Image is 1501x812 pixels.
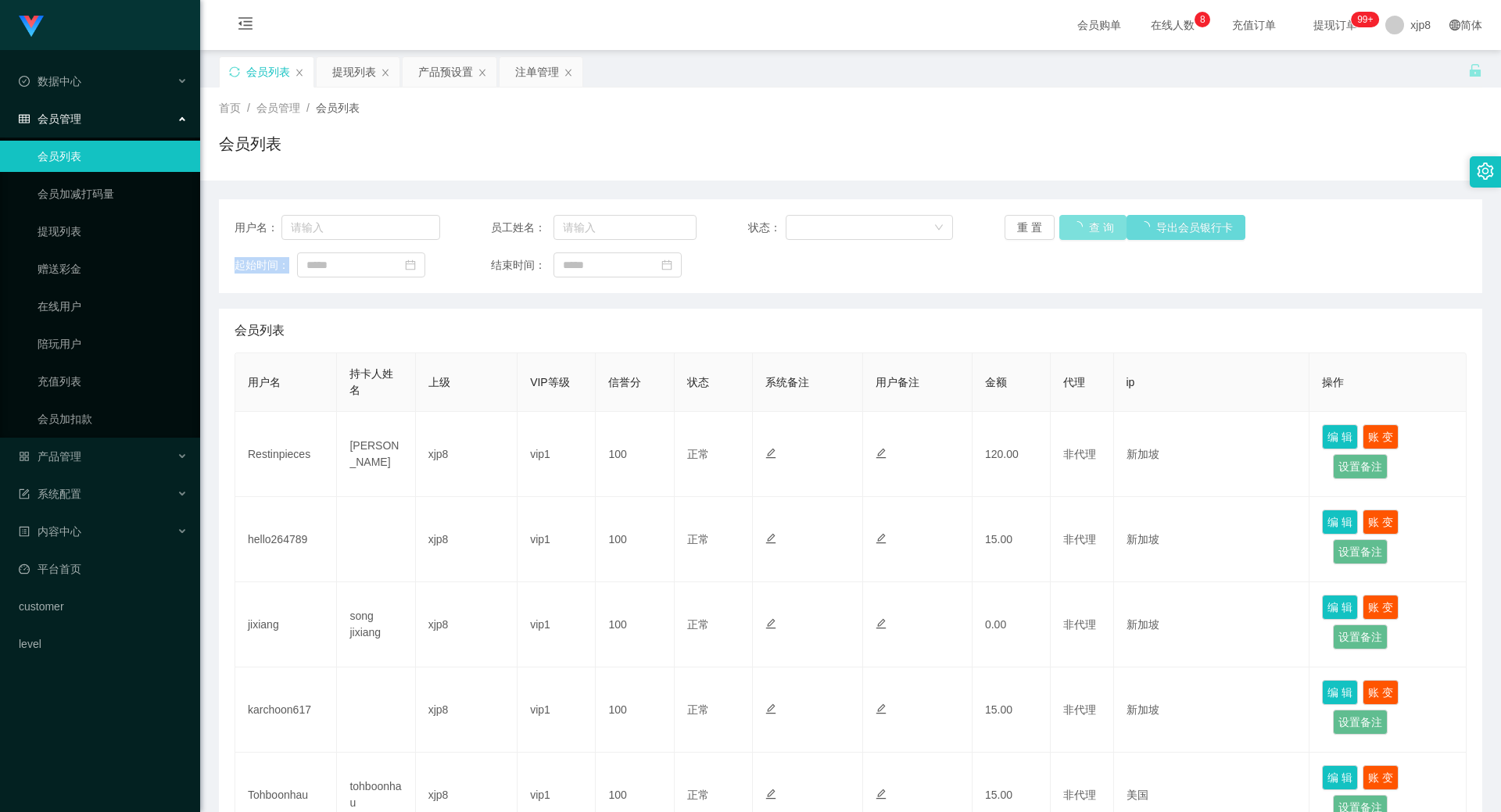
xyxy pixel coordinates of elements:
[19,16,44,38] img: logo.9652507e.png
[1363,424,1399,449] button: 账 变
[219,132,281,156] h1: 会员列表
[1127,376,1135,388] span: ip
[1114,497,1310,582] td: 新加坡
[1333,710,1388,735] button: 设置备注
[1322,595,1358,620] button: 编 辑
[661,259,672,270] i: 图标: calendar
[518,667,596,753] td: vip1
[973,667,1051,753] td: 15.00
[1306,20,1365,30] span: 提现订单
[687,789,709,801] span: 正常
[38,141,188,172] a: 会员列表
[1063,618,1096,631] span: 非代理
[876,448,887,459] i: 图标: edit
[1195,12,1210,27] sup: 8
[564,68,573,77] i: 图标: close
[235,220,281,236] span: 用户名：
[973,497,1051,582] td: 15.00
[316,102,360,114] span: 会员列表
[1063,789,1096,801] span: 非代理
[515,57,559,87] div: 注单管理
[19,488,30,499] i: 图标: form
[518,412,596,497] td: vip1
[235,412,337,497] td: Restinpieces
[38,178,188,209] a: 会员加减打码量
[1322,424,1358,449] button: 编 辑
[19,450,81,463] span: 产品管理
[219,102,241,114] span: 首页
[748,220,786,236] span: 状态：
[19,113,30,124] i: 图标: table
[281,215,440,240] input: 请输入
[1351,12,1379,27] sup: 188
[405,259,416,270] i: 图标: calendar
[1114,412,1310,497] td: 新加坡
[596,412,674,497] td: 100
[1477,163,1494,180] i: 图标: setting
[38,403,188,435] a: 会员加扣款
[1322,680,1358,705] button: 编 辑
[337,582,415,667] td: song jixiang
[478,68,487,77] i: 图标: close
[246,57,290,87] div: 会员列表
[934,223,944,234] i: 图标: down
[1063,533,1096,546] span: 非代理
[332,57,376,87] div: 提现列表
[1224,20,1284,30] span: 充值订单
[1333,454,1388,479] button: 设置备注
[235,667,337,753] td: karchoon617
[973,582,1051,667] td: 0.00
[1063,376,1085,388] span: 代理
[38,328,188,359] a: 陪玩用户
[687,703,709,716] span: 正常
[1333,539,1388,564] button: 设置备注
[596,582,674,667] td: 100
[876,533,887,544] i: 图标: edit
[19,488,81,500] span: 系统配置
[687,533,709,546] span: 正常
[1363,680,1399,705] button: 账 变
[19,553,188,585] a: 图标: dashboard平台首页
[428,376,450,388] span: 上级
[248,376,281,388] span: 用户名
[1363,595,1399,620] button: 账 变
[235,321,285,340] span: 会员列表
[1333,624,1388,649] button: 设置备注
[418,57,473,87] div: 产品预设置
[416,497,518,582] td: xjp8
[765,533,776,544] i: 图标: edit
[38,253,188,284] a: 赠送彩金
[1322,376,1344,388] span: 操作
[416,582,518,667] td: xjp8
[416,667,518,753] td: xjp8
[306,102,310,114] span: /
[256,102,300,114] span: 会员管理
[229,66,240,77] i: 图标: sync
[381,68,390,77] i: 图标: close
[1322,510,1358,535] button: 编 辑
[1449,20,1460,30] i: 图标: global
[295,68,304,77] i: 图标: close
[765,376,809,388] span: 系统备注
[491,257,553,274] span: 结束时间：
[235,582,337,667] td: jixiang
[687,448,709,460] span: 正常
[349,367,393,396] span: 持卡人姓名
[19,113,81,125] span: 会员管理
[530,376,570,388] span: VIP等级
[876,376,919,388] span: 用户备注
[19,75,81,88] span: 数据中心
[38,216,188,247] a: 提现列表
[19,628,188,660] a: level
[518,582,596,667] td: vip1
[765,789,776,799] i: 图标: edit
[687,376,709,388] span: 状态
[235,257,297,274] span: 起始时间：
[765,703,776,714] i: 图标: edit
[1063,703,1096,716] span: 非代理
[985,376,1007,388] span: 金额
[553,215,697,240] input: 请输入
[19,451,30,462] i: 图标: appstore-o
[1114,582,1310,667] td: 新加坡
[19,76,30,87] i: 图标: check-circle-o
